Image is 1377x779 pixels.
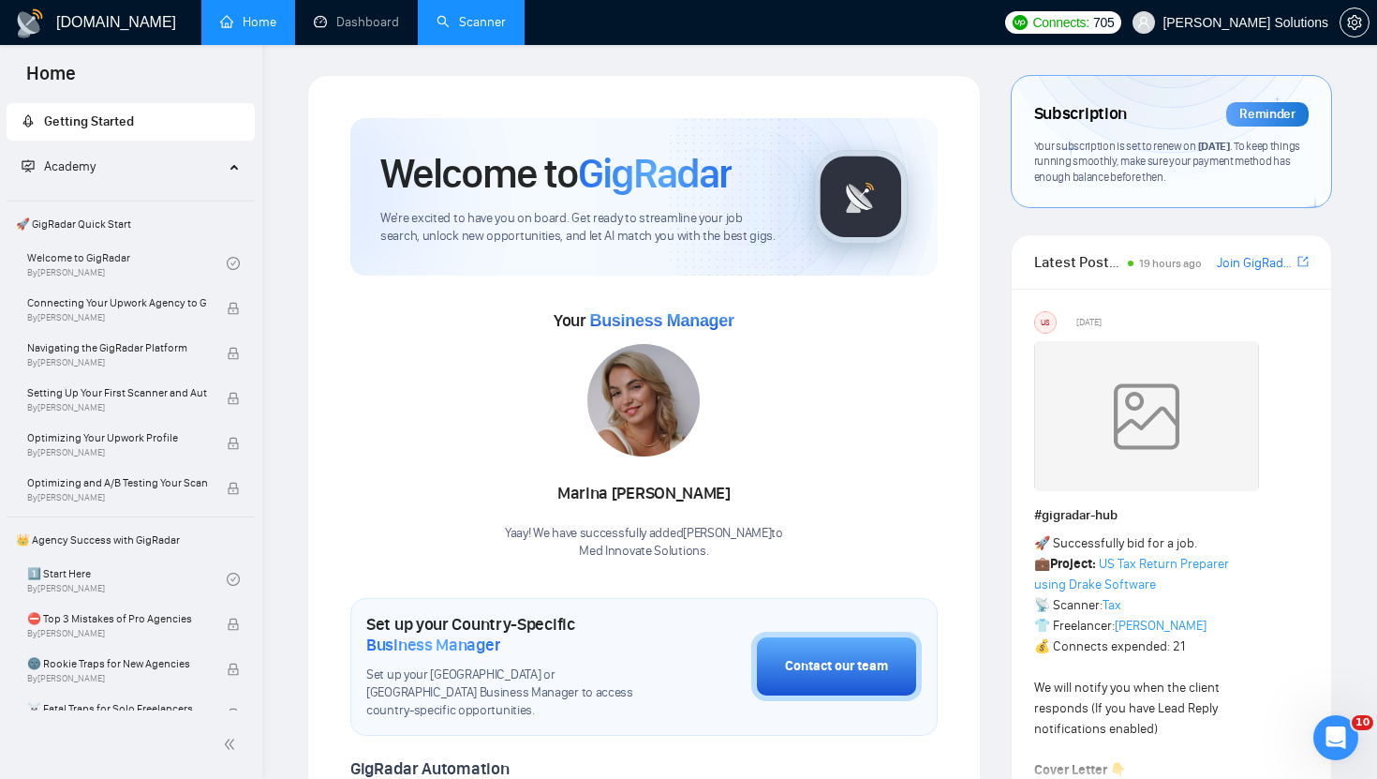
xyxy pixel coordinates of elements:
span: By [PERSON_NAME] [27,628,207,639]
span: By [PERSON_NAME] [27,402,207,413]
a: Join GigRadar Slack Community [1217,253,1294,274]
a: homeHome [220,14,276,30]
span: 👑 Agency Success with GigRadar [8,521,253,559]
span: fund-projection-screen [22,159,35,172]
li: Getting Started [7,103,255,141]
span: Subscription [1034,98,1127,130]
div: Yaay! We have successfully added [PERSON_NAME] to [505,525,783,561]
span: We're excited to have you on board. Get ready to streamline your job search, unlock new opportuni... [380,210,784,246]
span: By [PERSON_NAME] [27,312,207,323]
span: lock [227,618,240,631]
a: Tax [1103,597,1121,613]
span: lock [227,663,240,676]
span: Your subscription is set to renew on . To keep things running smoothly, make sure your payment me... [1034,139,1300,184]
a: US Tax Return Preparer using Drake Software [1034,556,1229,592]
span: lock [227,708,240,721]
span: GigRadar [578,148,732,199]
a: [PERSON_NAME] [1115,618,1207,634]
span: Set up your [GEOGRAPHIC_DATA] or [GEOGRAPHIC_DATA] Business Manager to access country-specific op... [366,667,658,720]
span: lock [227,347,240,360]
span: 705 [1093,12,1114,33]
span: ⛔ Top 3 Mistakes of Pro Agencies [27,609,207,628]
img: weqQh+iSagEgQAAAABJRU5ErkJggg== [1034,341,1259,491]
span: By [PERSON_NAME] [27,357,207,368]
span: Navigating the GigRadar Platform [27,338,207,357]
img: logo [15,8,45,38]
span: user [1137,16,1150,29]
span: rocket [22,114,35,127]
h1: # gigradar-hub [1034,505,1309,526]
span: By [PERSON_NAME] [27,673,207,684]
button: setting [1340,7,1370,37]
span: Setting Up Your First Scanner and Auto-Bidder [27,383,207,402]
span: lock [227,392,240,405]
span: lock [227,437,240,450]
h1: Welcome to [380,148,732,199]
div: US [1035,312,1056,333]
span: GigRadar Automation [350,758,509,779]
a: 1️⃣ Start HereBy[PERSON_NAME] [27,559,227,600]
span: Getting Started [44,113,134,129]
span: lock [227,302,240,315]
div: Marina [PERSON_NAME] [505,478,783,510]
span: ☠️ Fatal Traps for Solo Freelancers [27,699,207,718]
iframe: Intercom live chat [1313,715,1358,760]
span: Your [554,310,734,331]
span: check-circle [227,257,240,270]
img: upwork-logo.png [1013,15,1028,30]
span: Optimizing and A/B Testing Your Scanner for Better Results [27,473,207,492]
span: setting [1340,15,1369,30]
p: Med Innovate Solutions . [505,543,783,561]
a: Welcome to GigRadarBy[PERSON_NAME] [27,243,227,284]
span: export [1297,254,1309,269]
span: [DATE] [1198,139,1230,153]
span: lock [227,482,240,495]
img: 1686180516333-102.jpg [587,344,700,457]
div: Reminder [1226,102,1309,127]
span: check-circle [227,573,240,586]
span: [DATE] [1076,314,1102,331]
span: Connecting Your Upwork Agency to GigRadar [27,293,207,312]
img: gigradar-logo.png [814,150,908,244]
a: dashboardDashboard [314,14,399,30]
span: 🌚 Rookie Traps for New Agencies [27,654,207,673]
span: Optimizing Your Upwork Profile [27,428,207,447]
h1: Set up your Country-Specific [366,614,658,655]
a: export [1297,253,1309,271]
span: Academy [22,158,96,174]
span: Business Manager [589,311,733,330]
span: Connects: [1033,12,1089,33]
a: searchScanner [437,14,506,30]
a: setting [1340,15,1370,30]
span: Academy [44,158,96,174]
span: Home [11,60,91,99]
span: By [PERSON_NAME] [27,492,207,503]
span: Latest Posts from the GigRadar Community [1034,250,1123,274]
button: Contact our team [751,632,922,701]
div: Contact our team [785,656,888,677]
span: By [PERSON_NAME] [27,447,207,458]
span: 🚀 GigRadar Quick Start [8,205,253,243]
strong: Cover Letter 👇 [1034,762,1126,778]
span: 19 hours ago [1139,257,1202,270]
span: double-left [223,735,242,754]
span: Business Manager [366,635,500,655]
strong: Project: [1050,556,1096,572]
span: 10 [1352,715,1373,730]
